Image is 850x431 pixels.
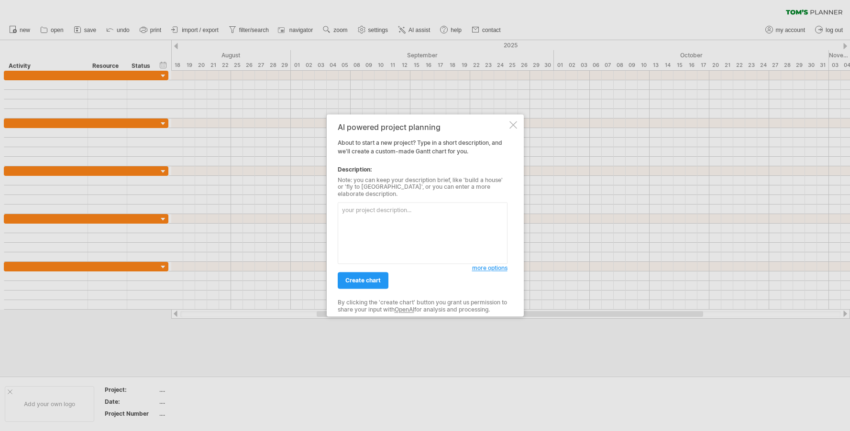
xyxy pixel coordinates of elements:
[338,177,508,197] div: Note: you can keep your description brief, like 'build a house' or 'fly to [GEOGRAPHIC_DATA]', or...
[338,300,508,313] div: By clicking the 'create chart' button you grant us permission to share your input with for analys...
[338,272,388,289] a: create chart
[345,277,381,284] span: create chart
[472,265,508,272] span: more options
[338,123,508,308] div: About to start a new project? Type in a short description, and we'll create a custom-made Gantt c...
[338,165,508,174] div: Description:
[338,123,508,131] div: AI powered project planning
[395,306,414,313] a: OpenAI
[472,264,508,273] a: more options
